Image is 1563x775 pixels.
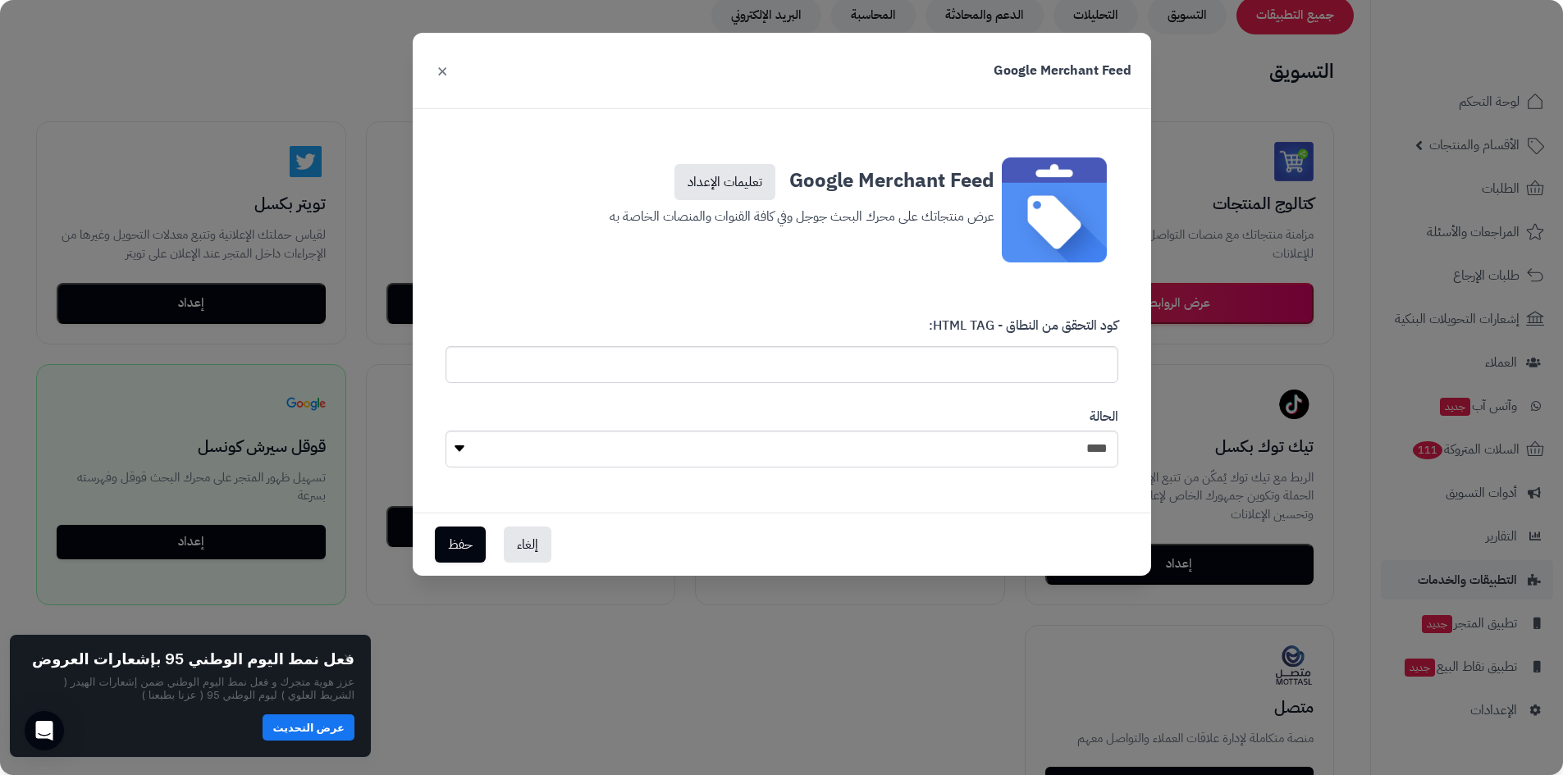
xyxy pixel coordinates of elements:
h2: فعل نمط اليوم الوطني 95 بإشعارات العروض [32,651,354,668]
h3: Google Merchant Feed [569,157,994,200]
p: عزز هوية متجرك و فعل نمط اليوم الوطني ضمن إشعارات الهيدر ( الشريط العلوي ) ليوم الوطني 95 ( عزنا ... [26,675,354,702]
button: إلغاء [504,527,551,563]
button: حفظ [435,527,486,563]
div: Open Intercom Messenger [25,711,64,750]
a: تعليمات الإعداد [674,164,775,200]
p: عرض منتجاتك على محرك البحث جوجل وفي كافة القنوات والمنصات الخاصة به [569,200,994,228]
img: MerchantFeed.png [1002,157,1107,262]
h3: Google Merchant Feed [994,62,1131,80]
label: الحالة [1090,408,1118,426]
button: × [432,52,452,89]
button: عرض التحديث [263,714,354,741]
label: كود التحقق من النطاق - HTML TAG: [929,317,1118,342]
